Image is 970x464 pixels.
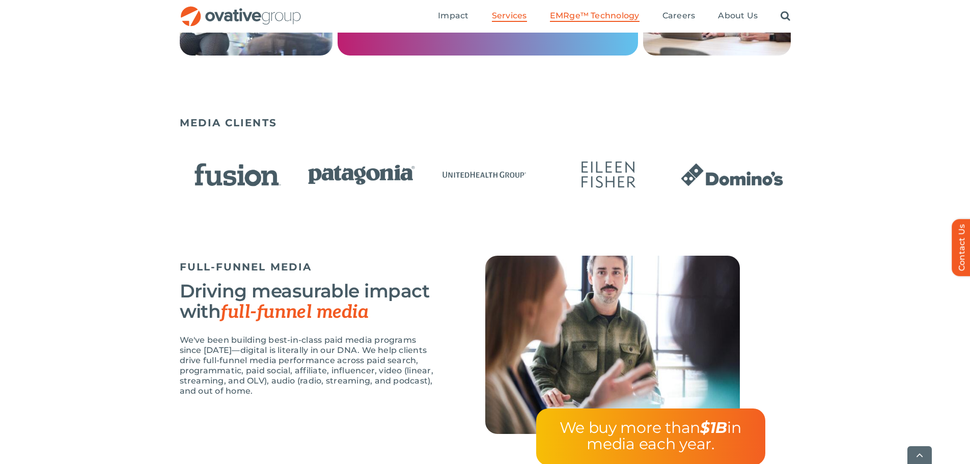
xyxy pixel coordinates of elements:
div: 23 / 23 [550,151,667,201]
p: We've been building best-in-class paid media programs since [DATE]—digital is literally in our DN... [180,335,434,396]
a: Careers [662,11,696,22]
div: 1 / 23 [674,151,791,201]
a: OG_Full_horizontal_RGB [180,5,302,15]
span: About Us [718,11,758,21]
a: Services [492,11,527,22]
div: 21 / 23 [303,151,420,201]
h5: FULL-FUNNEL MEDIA [180,261,434,273]
a: About Us [718,11,758,22]
div: 20 / 23 [179,151,296,201]
span: We buy more than in media each year. [560,418,741,453]
span: Services [492,11,527,21]
img: Media – Paid [485,256,740,434]
span: EMRge™ Technology [550,11,640,21]
h5: MEDIA CLIENTS [180,117,791,129]
div: 22 / 23 [427,151,544,201]
strong: $1B [700,418,727,437]
a: Impact [438,11,468,22]
span: Impact [438,11,468,21]
a: Search [781,11,790,22]
span: full-funnel media [220,301,368,323]
a: EMRge™ Technology [550,11,640,22]
h3: Driving measurable impact with [180,281,434,322]
span: Careers [662,11,696,21]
